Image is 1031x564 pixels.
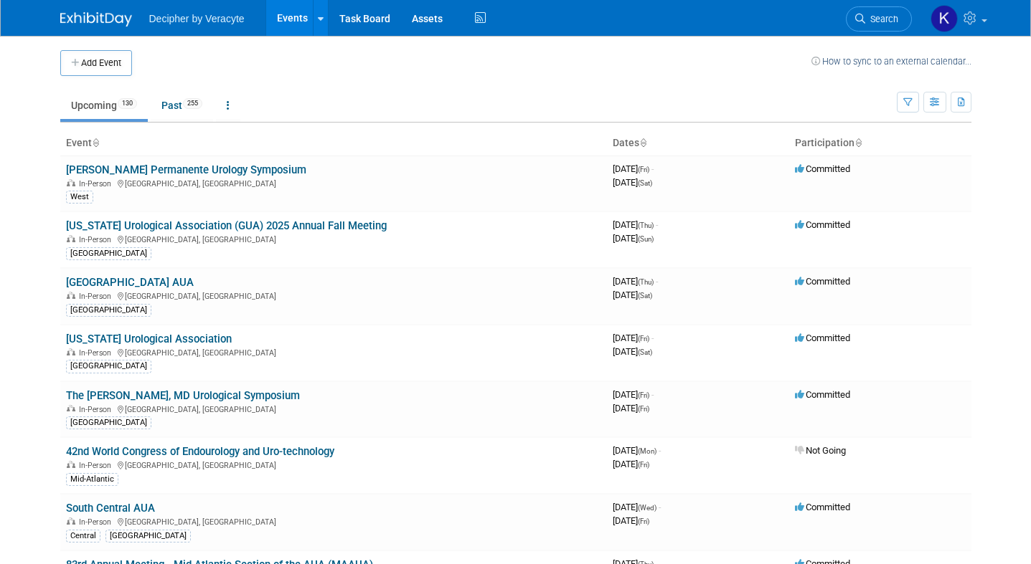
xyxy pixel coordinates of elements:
a: The [PERSON_NAME], MD Urological Symposium [66,389,300,402]
a: Upcoming130 [60,92,148,119]
img: In-Person Event [67,517,75,525]
span: - [656,219,658,230]
button: Add Event [60,50,132,76]
span: 255 [183,98,202,109]
img: In-Person Event [67,405,75,412]
div: [GEOGRAPHIC_DATA] [66,304,151,317]
span: In-Person [79,461,116,470]
span: [DATE] [613,515,649,526]
span: - [659,502,661,512]
div: [GEOGRAPHIC_DATA], [GEOGRAPHIC_DATA] [66,459,601,470]
a: Sort by Participation Type [855,137,862,148]
span: In-Person [79,348,116,358]
span: (Mon) [638,447,656,455]
a: How to sync to an external calendar... [811,56,971,67]
img: Kathryn Pellegrini [931,5,958,32]
img: ExhibitDay [60,12,132,27]
span: Committed [795,163,850,174]
span: (Fri) [638,405,649,413]
span: - [659,445,661,456]
div: Mid-Atlantic [66,473,118,486]
a: [PERSON_NAME] Permanente Urology Symposium [66,163,306,176]
div: West [66,191,93,204]
th: Dates [607,131,789,156]
a: Sort by Start Date [639,137,646,148]
span: (Sat) [638,179,652,187]
span: (Thu) [638,278,654,286]
span: [DATE] [613,389,654,400]
div: [GEOGRAPHIC_DATA], [GEOGRAPHIC_DATA] [66,515,601,527]
span: (Thu) [638,221,654,229]
div: [GEOGRAPHIC_DATA] [105,530,191,543]
span: [DATE] [613,163,654,174]
a: Sort by Event Name [92,137,99,148]
img: In-Person Event [67,348,75,355]
span: [DATE] [613,276,658,287]
a: Past255 [151,92,213,119]
a: Search [846,6,912,32]
a: [US_STATE] Urological Association (GUA) 2025 Annual Fall Meeting [66,219,387,232]
span: In-Person [79,517,116,527]
span: (Wed) [638,504,656,512]
span: Search [865,14,898,24]
span: - [651,333,654,343]
span: (Fri) [638,517,649,525]
span: 130 [118,98,137,109]
div: [GEOGRAPHIC_DATA] [66,416,151,429]
span: [DATE] [613,403,649,414]
span: (Fri) [638,391,649,399]
a: South Central AUA [66,502,155,515]
span: In-Person [79,405,116,414]
span: [DATE] [613,346,652,357]
span: - [651,163,654,174]
span: Committed [795,219,850,230]
span: [DATE] [613,219,658,230]
div: [GEOGRAPHIC_DATA] [66,247,151,260]
img: In-Person Event [67,292,75,299]
div: Central [66,530,100,543]
span: Not Going [795,445,846,456]
a: 42nd World Congress of Endourology and Uro-technology [66,445,334,458]
span: Committed [795,276,850,287]
div: [GEOGRAPHIC_DATA], [GEOGRAPHIC_DATA] [66,290,601,301]
div: [GEOGRAPHIC_DATA], [GEOGRAPHIC_DATA] [66,177,601,188]
span: In-Person [79,292,116,301]
a: [GEOGRAPHIC_DATA] AUA [66,276,194,289]
th: Participation [789,131,971,156]
span: [DATE] [613,333,654,343]
div: [GEOGRAPHIC_DATA] [66,360,151,373]
span: [DATE] [613,290,652,300]
div: [GEOGRAPHIC_DATA], [GEOGRAPHIC_DATA] [66,233,601,244]
div: [GEOGRAPHIC_DATA], [GEOGRAPHIC_DATA] [66,346,601,358]
th: Event [60,131,607,156]
span: (Sat) [638,292,652,300]
img: In-Person Event [67,461,75,468]
span: [DATE] [613,502,661,512]
span: [DATE] [613,177,652,188]
span: [DATE] [613,459,649,469]
span: (Fri) [638,166,649,173]
span: In-Person [79,235,116,244]
span: [DATE] [613,445,661,456]
span: Committed [795,389,850,400]
img: In-Person Event [67,235,75,242]
a: [US_STATE] Urological Association [66,333,232,345]
span: Committed [795,333,850,343]
span: In-Person [79,179,116,188]
span: Decipher by Veracyte [149,13,245,24]
img: In-Person Event [67,179,75,186]
span: - [656,276,658,287]
span: (Sat) [638,348,652,356]
span: (Sun) [638,235,654,243]
span: (Fri) [638,461,649,469]
span: - [651,389,654,400]
div: [GEOGRAPHIC_DATA], [GEOGRAPHIC_DATA] [66,403,601,414]
span: (Fri) [638,335,649,343]
span: [DATE] [613,233,654,244]
span: Committed [795,502,850,512]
